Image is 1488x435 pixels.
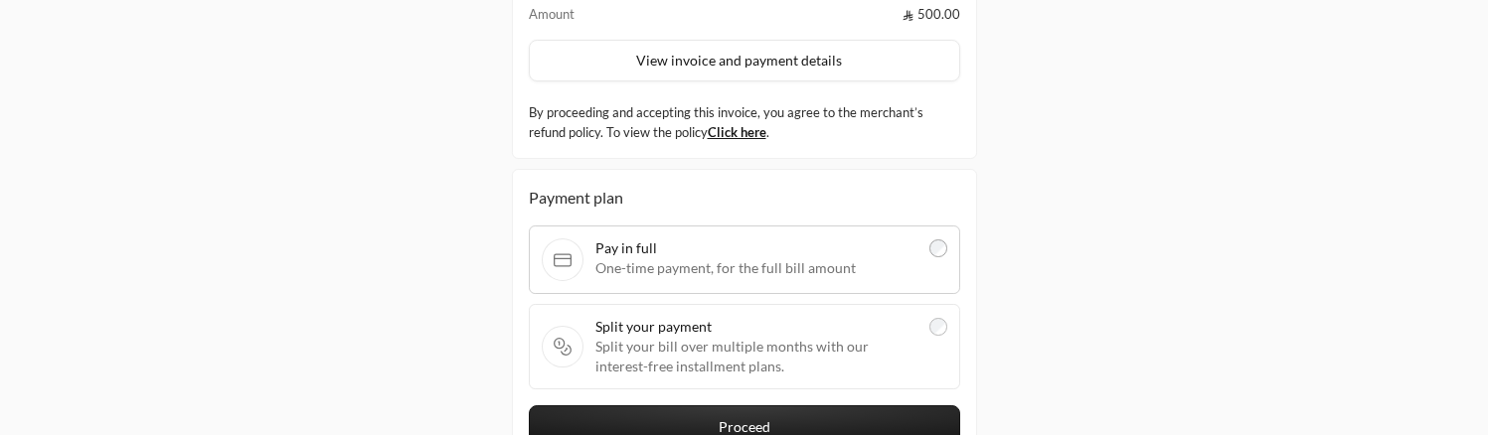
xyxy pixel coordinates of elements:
a: Click here [708,124,766,140]
td: Amount [529,4,641,24]
label: By proceeding and accepting this invoice, you agree to the merchant’s refund policy. To view the ... [529,103,960,142]
span: Pay in full [595,238,917,258]
td: 500.00 [640,4,959,24]
input: Split your paymentSplit your bill over multiple months with our interest-free installment plans. [929,318,947,336]
span: Split your bill over multiple months with our interest-free installment plans. [595,337,917,376]
span: One-time payment, for the full bill amount [595,258,917,278]
button: View invoice and payment details [529,40,960,81]
input: Pay in fullOne-time payment, for the full bill amount [929,239,947,257]
span: Split your payment [595,317,917,337]
div: Payment plan [529,186,960,210]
